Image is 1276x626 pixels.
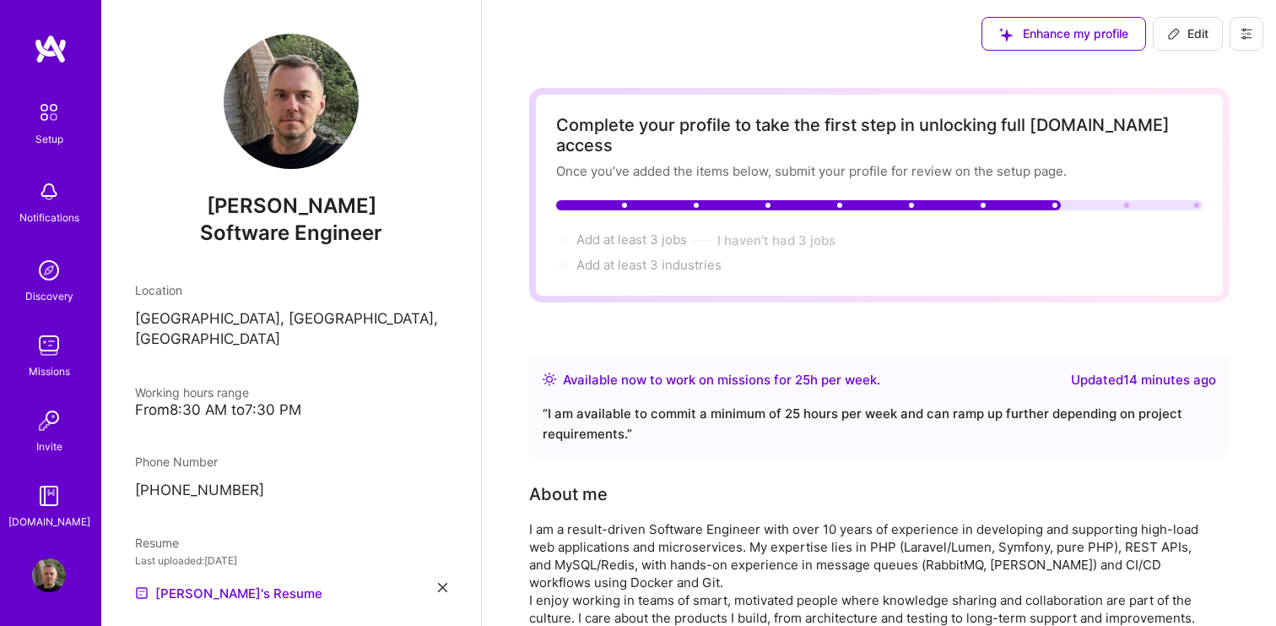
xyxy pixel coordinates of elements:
div: Complete your profile to take the first step in unlocking full [DOMAIN_NAME] access [556,115,1203,155]
span: Working hours range [135,385,249,400]
div: Available now to work on missions for h per week . [563,370,880,390]
span: 25 [795,372,810,388]
span: Resume [135,536,179,550]
a: [PERSON_NAME]'s Resume [135,583,322,603]
div: Discovery [25,287,73,305]
div: [DOMAIN_NAME] [8,513,90,531]
img: Invite [32,404,66,438]
img: bell [32,175,66,209]
span: Phone Number [135,455,218,469]
div: Once you’ve added the items below, submit your profile for review on the setup page. [556,162,1203,180]
p: [PHONE_NUMBER] [135,481,447,501]
span: Edit [1167,25,1208,42]
img: guide book [32,479,66,513]
div: From 8:30 AM to 7:30 PM [135,401,447,419]
i: icon Close [438,583,447,592]
p: [GEOGRAPHIC_DATA], [GEOGRAPHIC_DATA], [GEOGRAPHIC_DATA] [135,309,447,350]
div: Updated 14 minutes ago [1071,370,1216,390]
a: User Avatar [28,558,70,592]
div: Last uploaded: [DATE] [135,552,447,569]
img: logo [34,34,68,64]
img: Resume [135,586,149,600]
span: Software Engineer [200,220,382,245]
div: Location [135,281,447,299]
div: About me [529,482,608,507]
img: User Avatar [224,34,359,169]
button: Edit [1153,17,1223,51]
button: I haven't had 3 jobs [717,231,835,249]
img: User Avatar [32,558,66,592]
span: [PERSON_NAME] [135,193,447,219]
img: Availability [543,373,556,386]
span: Add at least 3 jobs [576,231,687,248]
div: Notifications [19,209,79,226]
img: discovery [32,253,66,287]
img: setup [31,95,67,130]
div: Setup [35,130,63,148]
div: Missions [29,362,70,380]
div: Tell us a little about yourself [529,482,608,507]
div: Invite [36,438,62,455]
div: “ I am available to commit a minimum of 25 hours per week and can ramp up further depending on pr... [543,404,1216,444]
img: teamwork [32,329,66,362]
span: Add at least 3 industries [576,257,722,273]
